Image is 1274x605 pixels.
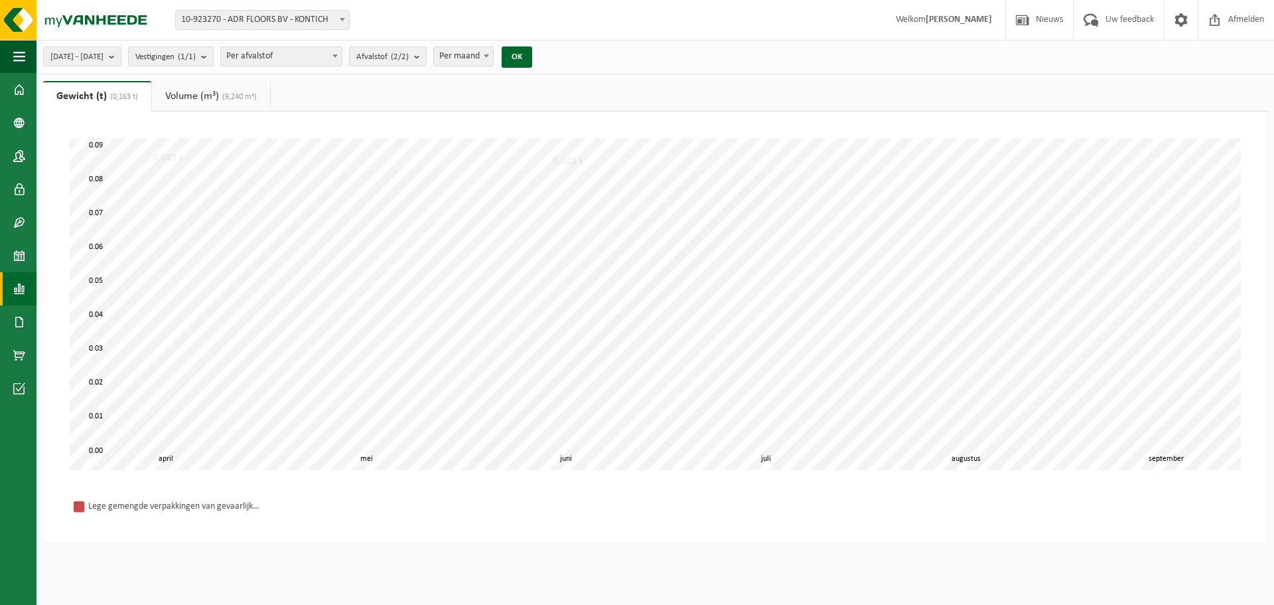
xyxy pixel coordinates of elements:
span: Per maand [433,46,494,66]
a: Gewicht (t) [43,81,151,112]
span: Vestigingen [135,47,196,67]
span: Per maand [434,47,493,66]
span: [DATE] - [DATE] [50,47,104,67]
span: 10-923270 - ADR FLOORS BV - KONTICH [175,10,350,30]
count: (2/2) [391,52,409,61]
button: OK [502,46,532,68]
span: (9,240 m³) [219,93,257,101]
button: Vestigingen(1/1) [128,46,214,66]
strong: [PERSON_NAME] [926,15,992,25]
div: Lege gemengde verpakkingen van gevaarlijke stoffen [88,498,261,515]
button: [DATE] - [DATE] [43,46,121,66]
count: (1/1) [178,52,196,61]
span: Afvalstof [356,47,409,67]
span: Per afvalstof [221,47,342,66]
div: 0,082 t [149,151,186,165]
span: Per afvalstof [220,46,342,66]
div: 0,081 t [549,155,587,168]
span: 10-923270 - ADR FLOORS BV - KONTICH [176,11,349,29]
button: Afvalstof(2/2) [349,46,427,66]
span: (0,163 t) [107,93,138,101]
a: Volume (m³) [152,81,270,112]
